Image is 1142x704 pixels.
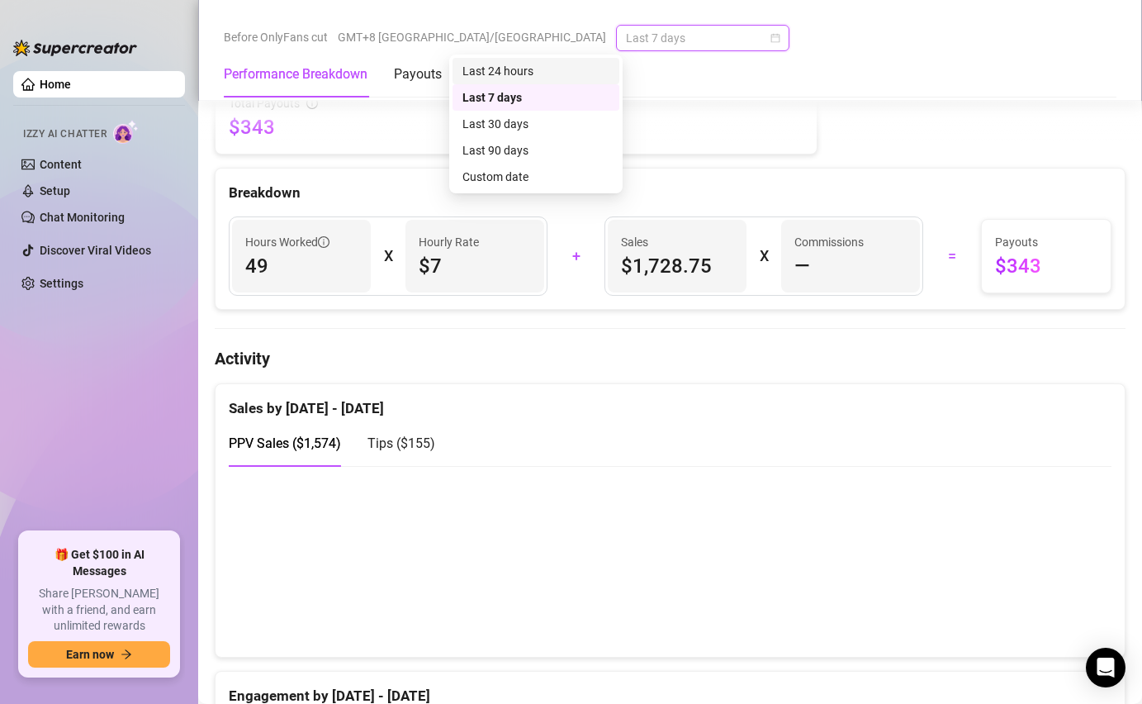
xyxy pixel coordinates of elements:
div: + [557,243,595,269]
span: Hours Worked [245,233,329,251]
span: Hours Worked [537,94,803,112]
span: Tips ( $155 ) [367,435,435,451]
img: AI Chatter [113,120,139,144]
div: Last 24 hours [462,62,609,80]
span: Total Payouts [229,94,300,112]
button: Earn nowarrow-right [28,641,170,668]
div: Last 24 hours [453,58,619,84]
div: Performance Breakdown [224,64,367,84]
span: arrow-right [121,649,132,660]
div: Sales by [DATE] - [DATE] [229,384,1111,420]
div: X [384,243,392,269]
div: Last 90 days [462,141,609,159]
h4: Activity [215,347,1125,370]
span: calendar [770,33,780,43]
span: $1,728.75 [621,253,733,279]
span: 49 [537,114,803,140]
span: 🎁 Get $100 in AI Messages [28,547,170,579]
div: Breakdown [229,182,1111,204]
div: Last 90 days [453,137,619,164]
span: — [794,253,810,279]
div: = [933,243,971,269]
span: Izzy AI Chatter [23,126,107,142]
span: Payouts [995,233,1097,251]
div: Last 30 days [453,111,619,137]
span: $343 [229,114,495,140]
div: Payouts [394,64,442,84]
span: Sales [621,233,733,251]
span: PPV Sales ( $1,574 ) [229,435,341,451]
a: Setup [40,184,70,197]
span: info-circle [306,98,318,109]
span: $343 [995,253,1097,279]
span: 49 [245,253,358,279]
div: Custom date [462,168,609,186]
span: GMT+8 [GEOGRAPHIC_DATA]/[GEOGRAPHIC_DATA] [338,25,606,50]
span: Last 7 days [626,26,779,50]
span: Earn now [66,648,114,661]
div: X [760,243,768,269]
div: Last 7 days [462,88,609,107]
div: Last 7 days [453,84,619,111]
a: Content [40,158,82,171]
img: logo-BBDzfeDw.svg [13,40,137,56]
article: Hourly Rate [419,233,479,251]
div: Last 30 days [462,115,609,133]
span: info-circle [318,236,329,248]
article: Commissions [794,233,864,251]
div: Open Intercom Messenger [1086,648,1125,687]
a: Settings [40,277,83,290]
a: Discover Viral Videos [40,244,151,257]
a: Chat Monitoring [40,211,125,224]
div: Custom date [453,164,619,190]
span: Share [PERSON_NAME] with a friend, and earn unlimited rewards [28,586,170,635]
span: $7 [419,253,531,279]
span: Before OnlyFans cut [224,25,328,50]
a: Home [40,78,71,91]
